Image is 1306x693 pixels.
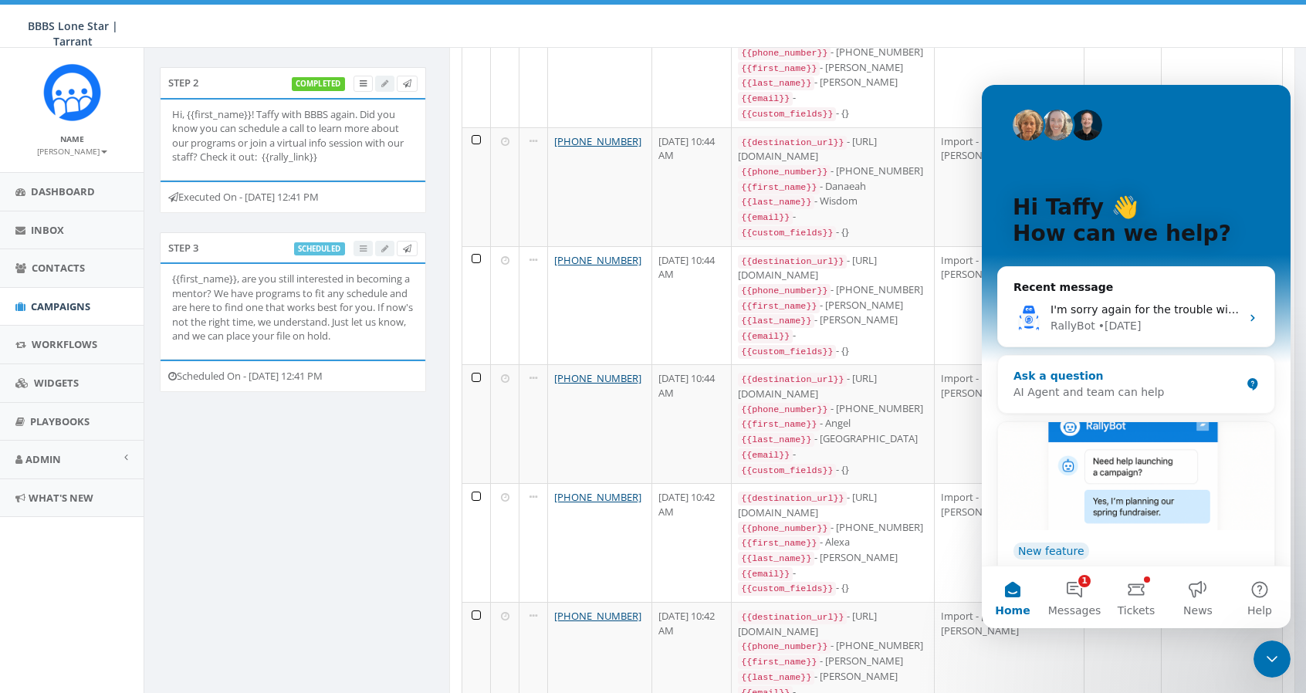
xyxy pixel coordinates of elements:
button: Messages [62,482,123,543]
code: {{first_name}} [738,299,820,313]
div: Step 2 [160,67,426,98]
div: - [PERSON_NAME] [738,550,928,566]
code: {{phone_number}} [738,640,831,654]
img: Rally_Corp_Icon_1.png [43,63,101,121]
span: Home [13,520,48,531]
div: Ask a question [32,283,259,299]
div: - [PHONE_NUMBER] [738,164,928,179]
td: Import - [DATE], [PERSON_NAME] [935,127,1084,246]
code: {{first_name}} [738,62,820,76]
code: {{custom_fields}} [738,582,836,596]
div: - {} [738,225,928,240]
div: - [738,566,928,581]
div: - [URL][DOMAIN_NAME] [738,609,928,638]
td: Import - [DATE], [PERSON_NAME] [935,483,1084,602]
code: {{first_name}} [738,655,820,669]
span: Playbooks [30,414,90,428]
code: {{phone_number}} [738,403,831,417]
div: - Danaeah [738,179,928,194]
code: {{last_name}} [738,433,814,447]
span: News [201,520,231,531]
code: {{custom_fields}} [738,226,836,240]
span: View Campaign Delivery Statistics [360,77,367,89]
span: BBBS Lone Star | Tarrant [28,19,118,49]
code: {{custom_fields}} [738,107,836,121]
code: {{destination_url}} [738,610,847,624]
div: - [GEOGRAPHIC_DATA] [738,431,928,447]
span: I'm sorry again for the trouble with finding the chat support option and hope my previous info wa... [69,218,1149,231]
label: completed [292,77,346,91]
code: {{destination_url}} [738,136,847,150]
code: {{phone_number}} [738,284,831,298]
td: [DATE] 10:44 AM [652,8,732,127]
td: [DATE] 10:42 AM [652,483,732,602]
span: Campaigns [31,299,90,313]
code: {{last_name}} [738,76,814,90]
a: [PHONE_NUMBER] [554,609,641,623]
span: Send Test Message [403,77,411,89]
div: Executed On - [DATE] 12:41 PM [160,181,426,213]
div: - [PHONE_NUMBER] [738,520,928,536]
div: - {} [738,106,928,121]
div: - [738,90,928,106]
td: [DATE] 10:44 AM [652,246,732,365]
div: Ask a questionAI Agent and team can help [15,270,293,329]
a: [PHONE_NUMBER] [554,371,641,385]
iframe: Intercom live chat [1254,641,1291,678]
p: Hi, {{first_name}}! Taffy with BBBS again. Did you know you can schedule a call to learn more abo... [172,107,414,164]
code: {{last_name}} [738,314,814,328]
span: Inbox [31,223,64,237]
div: - [PERSON_NAME] [738,75,928,90]
code: {{destination_url}} [738,373,847,387]
span: Workflows [32,337,97,351]
div: - [PERSON_NAME] [738,298,928,313]
td: Import - [DATE], [PERSON_NAME] [935,246,1084,365]
td: [DATE] 10:44 AM [652,127,732,246]
code: {{phone_number}} [738,165,831,179]
code: {{first_name}} [738,181,820,194]
div: RallyBot + Playbooks Now Live! 🚀New feature [15,336,293,532]
a: [PHONE_NUMBER] [554,490,641,504]
span: Tickets [136,520,174,531]
div: New feature [32,458,107,475]
code: {{phone_number}} [738,522,831,536]
div: Scheduled On - [DATE] 12:41 PM [160,360,426,392]
div: RallyBot [69,233,113,249]
code: {{email}} [738,211,793,225]
div: - [738,209,928,225]
div: - [URL][DOMAIN_NAME] [738,134,928,164]
span: Messages [66,520,120,531]
code: {{last_name}} [738,552,814,566]
td: [DATE] 10:44 AM [652,364,732,483]
code: {{email}} [738,330,793,343]
span: Send Test Message [403,242,411,254]
div: AI Agent and team can help [32,299,259,316]
a: [PHONE_NUMBER] [554,134,641,148]
div: - [PHONE_NUMBER] [738,401,928,417]
code: {{email}} [738,92,793,106]
div: - {} [738,462,928,478]
code: {{last_name}} [738,195,814,209]
p: {{first_name}}, are you still interested in becoming a mentor? We have programs to fit any schedu... [172,272,414,343]
small: Name [60,134,84,144]
div: - Wisdom [738,194,928,209]
code: {{email}} [738,448,793,462]
button: News [185,482,247,543]
td: Import - [DATE], [PERSON_NAME] [935,8,1084,127]
code: {{last_name}} [738,671,814,685]
div: - [PERSON_NAME] [738,313,928,328]
div: - [PHONE_NUMBER] [738,638,928,654]
div: - [URL][DOMAIN_NAME] [738,490,928,519]
div: - [PHONE_NUMBER] [738,282,928,298]
code: {{destination_url}} [738,492,847,505]
button: Help [247,482,309,543]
